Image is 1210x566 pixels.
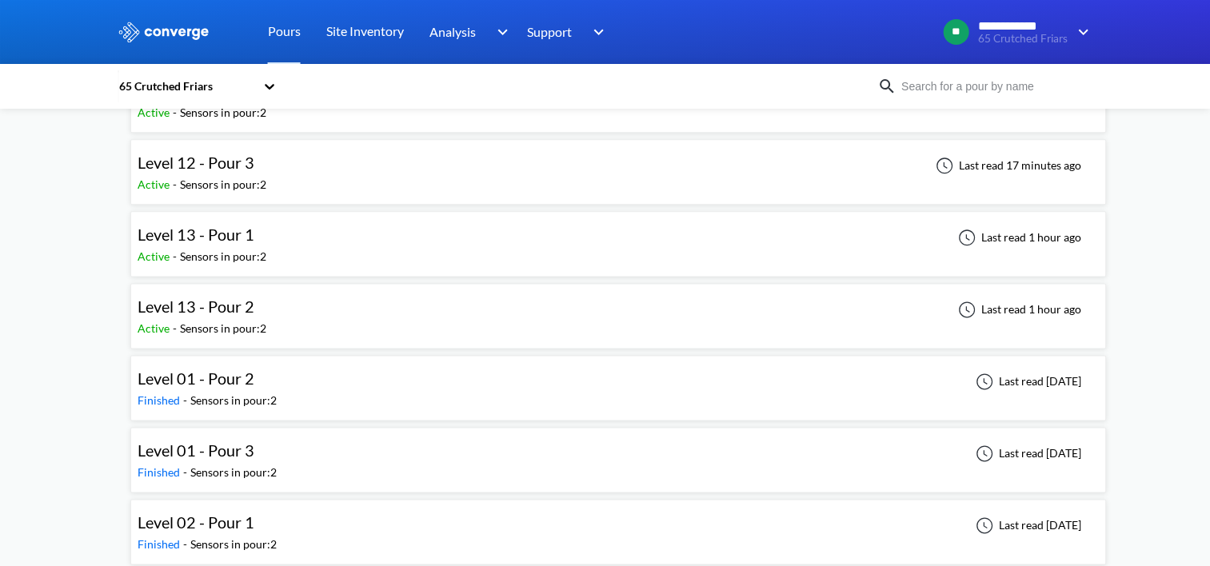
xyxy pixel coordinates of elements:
span: 65 Crutched Friars [978,33,1068,45]
a: Level 13 - Pour 2Active-Sensors in pour:2Last read 1 hour ago [130,301,1106,315]
a: Level 02 - Pour 1Finished-Sensors in pour:2Last read [DATE] [130,517,1106,531]
span: - [183,537,190,551]
img: downArrow.svg [583,22,609,42]
div: Sensors in pour: 2 [180,176,266,193]
span: Level 13 - Pour 2 [138,297,254,316]
div: Sensors in pour: 2 [190,392,277,409]
span: Analysis [429,22,476,42]
span: Finished [138,465,183,479]
span: - [183,465,190,479]
a: Level 12 - Pour 3Active-Sensors in pour:2Last read 17 minutes ago [130,157,1106,171]
div: Last read 17 minutes ago [927,156,1086,175]
div: Last read 1 hour ago [949,228,1086,247]
span: Active [138,249,173,263]
img: downArrow.svg [486,22,512,42]
img: icon-search.svg [877,77,897,96]
div: Sensors in pour: 2 [190,536,277,553]
span: Active [138,177,173,191]
span: - [173,321,180,335]
a: Level 13 - Pour 1Active-Sensors in pour:2Last read 1 hour ago [130,229,1106,243]
div: Sensors in pour: 2 [180,248,266,265]
span: Level 13 - Pour 1 [138,225,254,244]
span: Level 01 - Pour 2 [138,369,254,388]
span: Level 02 - Pour 1 [138,512,254,532]
div: Sensors in pour: 2 [190,464,277,481]
span: - [173,177,180,191]
img: logo_ewhite.svg [118,22,210,42]
div: Sensors in pour: 2 [180,320,266,337]
span: Level 01 - Pour 3 [138,440,254,460]
span: - [173,106,180,119]
div: Sensors in pour: 2 [180,104,266,122]
span: - [183,393,190,407]
span: Support [527,22,572,42]
a: Level 01 - Pour 2Finished-Sensors in pour:2Last read [DATE] [130,373,1106,387]
span: - [173,249,180,263]
span: Active [138,106,173,119]
div: Last read [DATE] [967,444,1086,463]
div: 65 Crutched Friars [118,78,255,95]
span: Level 12 - Pour 3 [138,153,254,172]
a: Level 01 - Pour 3Finished-Sensors in pour:2Last read [DATE] [130,445,1106,459]
span: Finished [138,537,183,551]
img: downArrow.svg [1068,22,1093,42]
span: Active [138,321,173,335]
div: Last read [DATE] [967,372,1086,391]
input: Search for a pour by name [897,78,1090,95]
div: Last read [DATE] [967,516,1086,535]
span: Finished [138,393,183,407]
div: Last read 1 hour ago [949,300,1086,319]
